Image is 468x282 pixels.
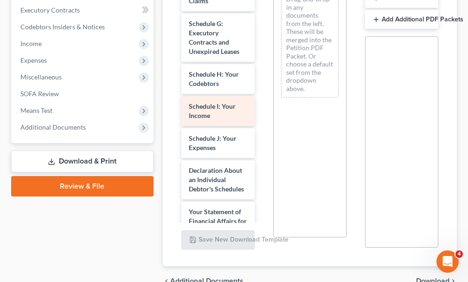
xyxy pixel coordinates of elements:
span: Declaration About an Individual Debtor's Schedules [189,166,244,193]
span: Codebtors Insiders & Notices [20,23,105,31]
span: Your Statement of Financial Affairs for Individuals Filing for Bankruptcy [189,208,247,243]
iframe: Intercom live chat [436,250,459,273]
span: Income [20,39,42,47]
span: Miscellaneous [20,73,62,81]
button: Add Additional PDF Packets [365,10,438,29]
span: Schedule H: Your Codebtors [189,70,239,87]
a: SOFA Review [13,85,154,102]
span: Schedule I: Your Income [189,102,236,119]
a: Executory Contracts [13,2,154,19]
span: 4 [455,250,463,258]
span: Schedule G: Executory Contracts and Unexpired Leases [189,20,239,55]
button: Save New Download Template [181,230,255,250]
span: Means Test [20,106,52,114]
span: Schedule J: Your Expenses [189,134,237,151]
span: Expenses [20,56,47,64]
span: SOFA Review [20,90,59,98]
a: Download & Print [11,151,154,172]
span: Executory Contracts [20,6,80,14]
span: Additional Documents [20,123,86,131]
a: Review & File [11,176,154,197]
